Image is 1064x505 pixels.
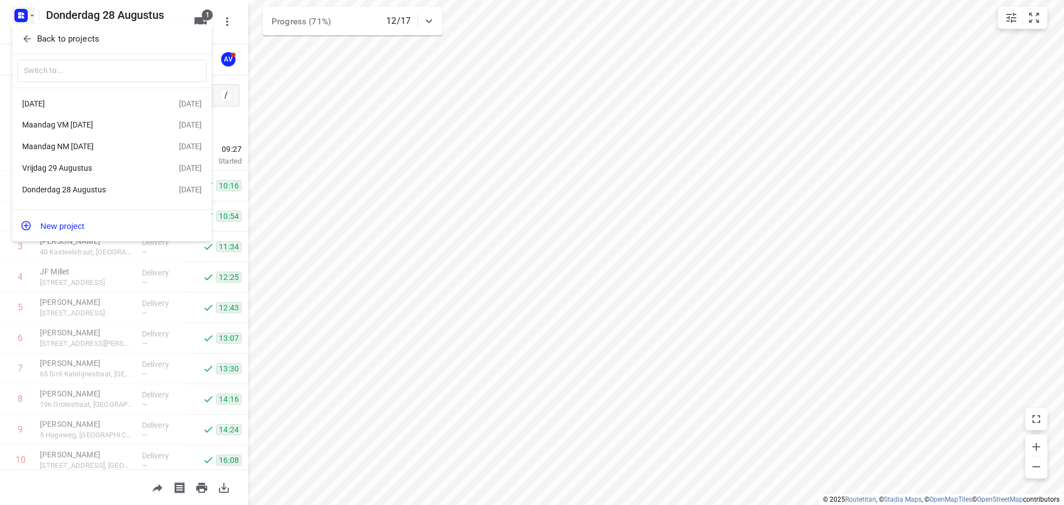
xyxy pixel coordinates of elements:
div: [DATE] [179,185,202,194]
div: [DATE] [179,99,202,108]
button: Back to projects [17,30,207,48]
button: New project [12,215,212,237]
div: Maandag VM [DATE] [22,120,150,129]
div: [DATE] [22,99,150,108]
div: [DATE] [179,164,202,172]
input: Switch to... [17,60,207,83]
div: Vrijdag 29 Augustus [22,164,150,172]
div: [DATE] [179,120,202,129]
div: Donderdag 28 Augustus [22,185,150,194]
div: Vrijdag 29 Augustus[DATE] [12,157,212,179]
div: [DATE][DATE] [12,93,212,114]
div: Maandag VM [DATE][DATE] [12,114,212,136]
p: Back to projects [37,33,99,45]
div: Donderdag 28 Augustus[DATE] [12,179,212,201]
div: [DATE] [179,142,202,151]
div: Maandag NM [DATE][DATE] [12,136,212,157]
div: Maandag NM [DATE] [22,142,150,151]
